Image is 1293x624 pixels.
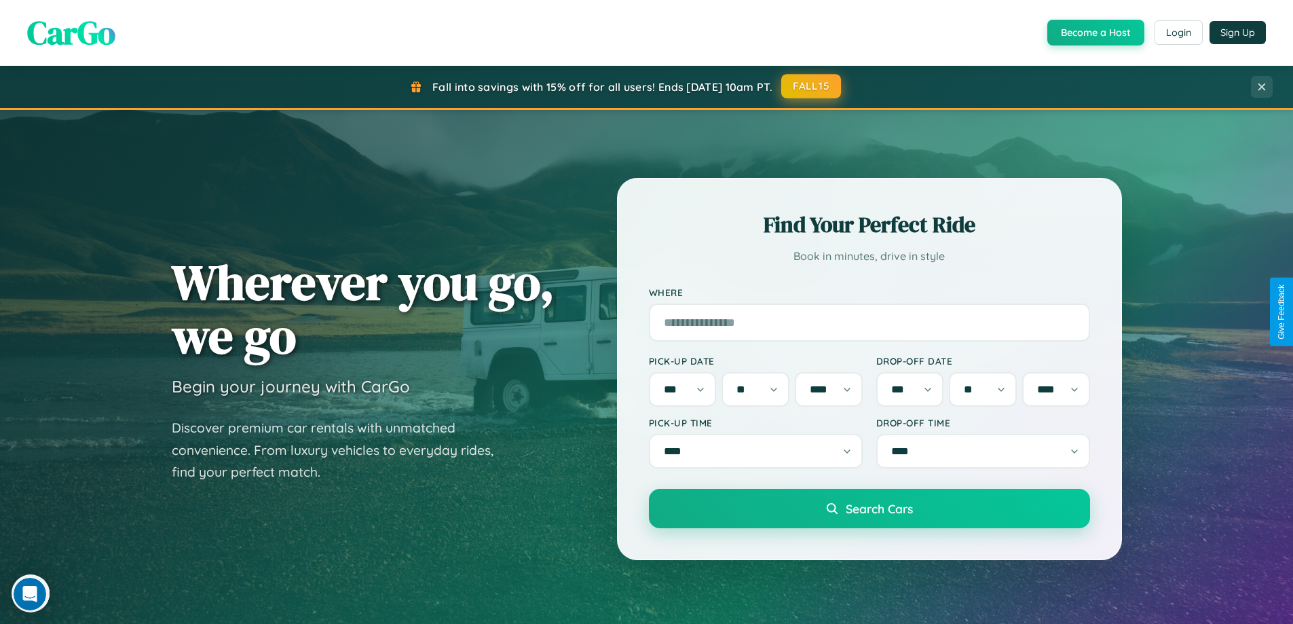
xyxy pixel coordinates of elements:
button: Search Cars [649,489,1090,528]
iframe: Intercom live chat [14,578,46,610]
label: Where [649,287,1090,298]
span: Search Cars [846,501,913,516]
p: Book in minutes, drive in style [649,246,1090,266]
span: CarGo [27,10,115,55]
span: Fall into savings with 15% off for all users! Ends [DATE] 10am PT. [432,80,772,94]
label: Drop-off Date [876,355,1090,367]
h1: Wherever you go, we go [172,255,555,363]
div: Give Feedback [1277,285,1286,339]
h3: Begin your journey with CarGo [172,376,410,397]
label: Drop-off Time [876,417,1090,428]
button: Sign Up [1210,21,1266,44]
button: Login [1155,20,1203,45]
button: Become a Host [1047,20,1144,45]
label: Pick-up Time [649,417,863,428]
h2: Find Your Perfect Ride [649,210,1090,240]
button: FALL15 [781,74,841,98]
div: Open Intercom Messenger [5,5,252,43]
p: Discover premium car rentals with unmatched convenience. From luxury vehicles to everyday rides, ... [172,417,511,483]
iframe: Intercom live chat discovery launcher [12,574,50,612]
label: Pick-up Date [649,355,863,367]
